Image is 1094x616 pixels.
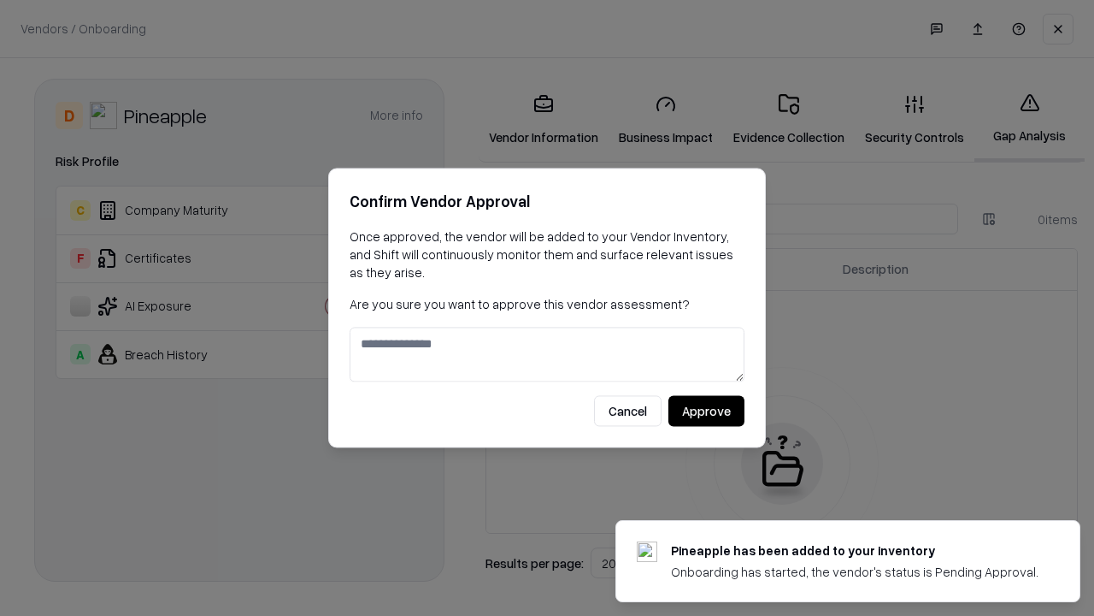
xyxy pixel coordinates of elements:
button: Approve [668,396,744,427]
div: Onboarding has started, the vendor's status is Pending Approval. [671,563,1038,581]
h2: Confirm Vendor Approval [350,189,744,214]
p: Once approved, the vendor will be added to your Vendor Inventory, and Shift will continuously mon... [350,228,744,281]
img: pineappleenergy.com [637,542,657,562]
div: Pineapple has been added to your inventory [671,542,1038,560]
p: Are you sure you want to approve this vendor assessment? [350,295,744,313]
button: Cancel [594,396,662,427]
